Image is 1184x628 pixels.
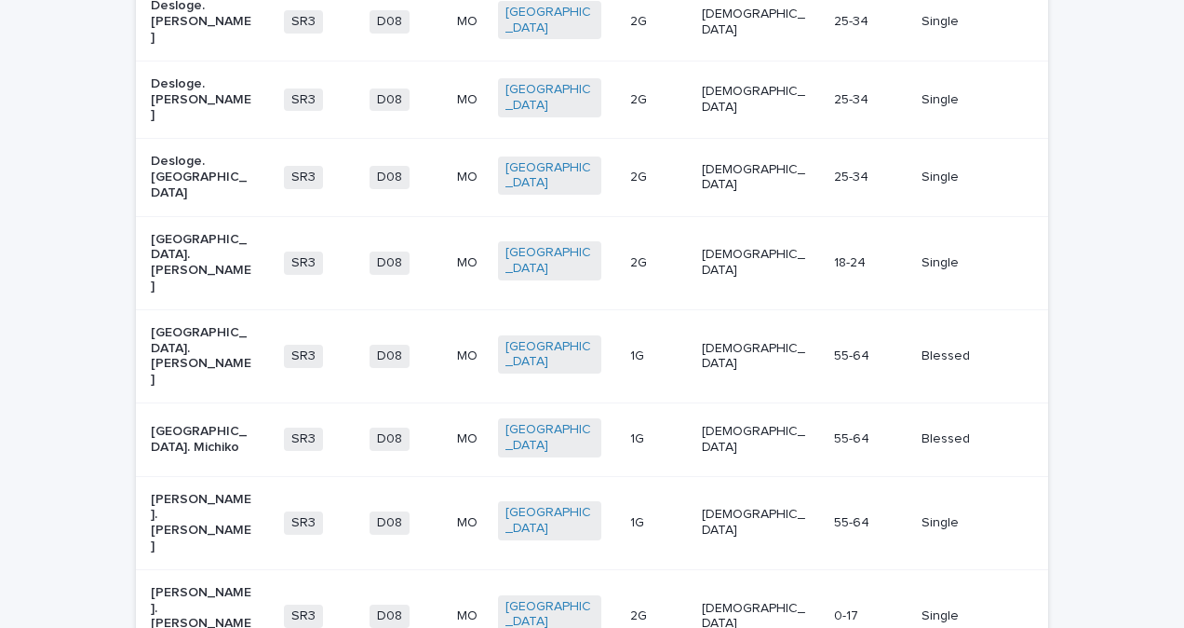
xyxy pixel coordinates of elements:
[834,431,907,447] p: 55-64
[151,325,254,388] p: [GEOGRAPHIC_DATA]. [PERSON_NAME]
[370,512,410,535] span: D08
[702,84,805,116] p: [DEMOGRAPHIC_DATA]
[457,608,483,624] p: MO
[370,345,410,368] span: D08
[834,92,907,108] p: 25-34
[505,82,594,114] a: [GEOGRAPHIC_DATA]
[457,170,483,185] p: MO
[505,5,594,36] a: [GEOGRAPHIC_DATA]
[702,7,805,38] p: [DEMOGRAPHIC_DATA]
[457,431,483,447] p: MO
[457,515,483,531] p: MO
[505,160,594,192] a: [GEOGRAPHIC_DATA]
[834,255,907,271] p: 18-24
[834,170,907,185] p: 25-34
[151,232,254,294] p: [GEOGRAPHIC_DATA]. [PERSON_NAME]
[457,92,483,108] p: MO
[630,515,687,531] p: 1G
[834,348,907,364] p: 55-64
[630,431,687,447] p: 1G
[630,255,687,271] p: 2G
[284,345,323,368] span: SR3
[284,252,323,275] span: SR3
[136,216,1048,309] tr: [GEOGRAPHIC_DATA]. [PERSON_NAME]SR3D08MO[GEOGRAPHIC_DATA] 2G[DEMOGRAPHIC_DATA]18-24Single
[151,154,254,200] p: Desloge. [GEOGRAPHIC_DATA]
[370,605,410,628] span: D08
[505,505,594,537] a: [GEOGRAPHIC_DATA]
[457,348,483,364] p: MO
[370,10,410,34] span: D08
[834,14,907,30] p: 25-34
[151,492,254,554] p: [PERSON_NAME]. [PERSON_NAME]
[457,255,483,271] p: MO
[505,339,594,371] a: [GEOGRAPHIC_DATA]
[151,424,254,456] p: [GEOGRAPHIC_DATA]. Michiko
[922,515,1018,531] p: Single
[136,476,1048,569] tr: [PERSON_NAME]. [PERSON_NAME]SR3D08MO[GEOGRAPHIC_DATA] 1G[DEMOGRAPHIC_DATA]55-64Single
[922,608,1018,624] p: Single
[370,166,410,189] span: D08
[284,512,323,535] span: SR3
[834,515,907,531] p: 55-64
[922,431,1018,447] p: Blessed
[284,605,323,628] span: SR3
[702,507,805,539] p: [DEMOGRAPHIC_DATA]
[702,341,805,373] p: [DEMOGRAPHIC_DATA]
[284,10,323,34] span: SR3
[922,14,1018,30] p: Single
[136,309,1048,403] tr: [GEOGRAPHIC_DATA]. [PERSON_NAME]SR3D08MO[GEOGRAPHIC_DATA] 1G[DEMOGRAPHIC_DATA]55-64Blessed
[370,428,410,451] span: D08
[922,255,1018,271] p: Single
[630,170,687,185] p: 2G
[702,247,805,279] p: [DEMOGRAPHIC_DATA]
[457,14,483,30] p: MO
[702,162,805,194] p: [DEMOGRAPHIC_DATA]
[630,608,687,624] p: 2G
[630,92,687,108] p: 2G
[505,245,594,277] a: [GEOGRAPHIC_DATA]
[702,424,805,456] p: [DEMOGRAPHIC_DATA]
[922,170,1018,185] p: Single
[370,89,410,112] span: D08
[505,422,594,454] a: [GEOGRAPHIC_DATA]
[151,76,254,123] p: Desloge. [PERSON_NAME]
[834,608,907,624] p: 0-17
[284,166,323,189] span: SR3
[922,92,1018,108] p: Single
[136,139,1048,216] tr: Desloge. [GEOGRAPHIC_DATA]SR3D08MO[GEOGRAPHIC_DATA] 2G[DEMOGRAPHIC_DATA]25-34Single
[284,428,323,451] span: SR3
[136,403,1048,476] tr: [GEOGRAPHIC_DATA]. MichikoSR3D08MO[GEOGRAPHIC_DATA] 1G[DEMOGRAPHIC_DATA]55-64Blessed
[630,348,687,364] p: 1G
[284,89,323,112] span: SR3
[922,348,1018,364] p: Blessed
[136,61,1048,138] tr: Desloge. [PERSON_NAME]SR3D08MO[GEOGRAPHIC_DATA] 2G[DEMOGRAPHIC_DATA]25-34Single
[370,252,410,275] span: D08
[630,14,687,30] p: 2G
